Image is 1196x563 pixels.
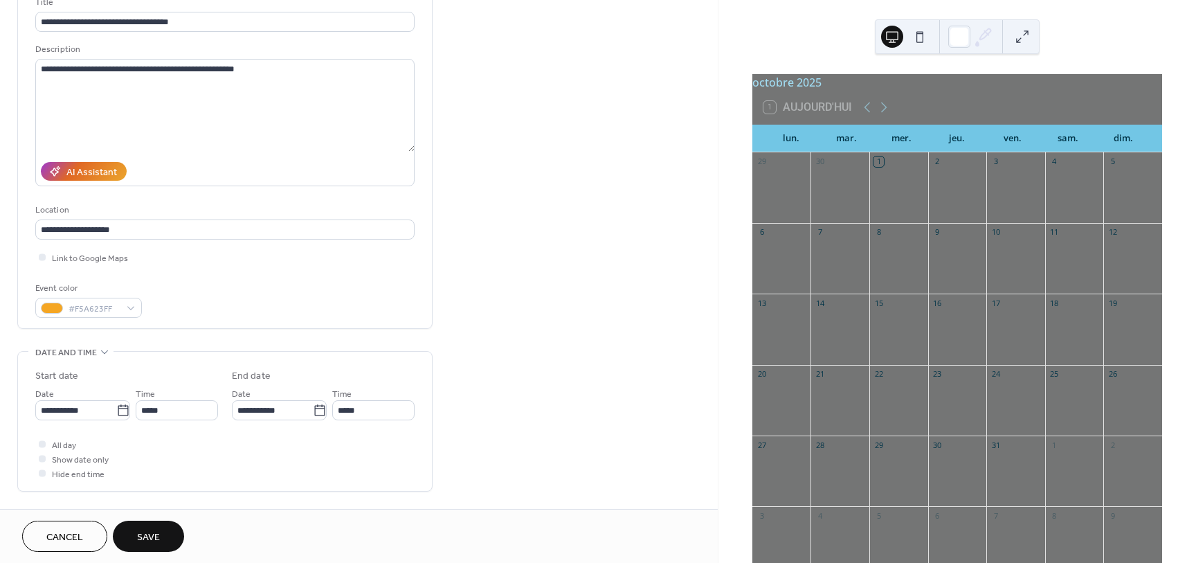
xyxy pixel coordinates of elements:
[932,369,943,379] div: 23
[819,125,874,152] div: mar.
[990,227,1001,238] div: 10
[1107,510,1118,521] div: 9
[873,227,884,238] div: 8
[69,302,120,316] span: #F5A623FF
[22,521,107,552] button: Cancel
[990,440,1001,450] div: 31
[756,157,767,167] div: 29
[990,369,1001,379] div: 24
[1049,227,1060,238] div: 11
[52,467,105,482] span: Hide end time
[1096,125,1151,152] div: dim.
[1049,510,1060,521] div: 8
[35,346,97,360] span: Date and time
[990,157,1001,167] div: 3
[752,74,1162,91] div: octobre 2025
[990,298,1001,308] div: 17
[113,521,184,552] button: Save
[756,510,767,521] div: 3
[35,42,412,57] div: Description
[35,508,109,523] span: Recurring event
[815,227,825,238] div: 7
[763,125,819,152] div: lun.
[1107,157,1118,167] div: 5
[874,125,930,152] div: mer.
[756,298,767,308] div: 13
[232,369,271,384] div: End date
[35,369,78,384] div: Start date
[1107,227,1118,238] div: 12
[815,369,825,379] div: 21
[136,387,155,402] span: Time
[932,298,943,308] div: 16
[932,440,943,450] div: 30
[1049,157,1060,167] div: 4
[1040,125,1096,152] div: sam.
[815,298,825,308] div: 14
[932,227,943,238] div: 9
[232,387,251,402] span: Date
[35,203,412,217] div: Location
[873,510,884,521] div: 5
[1107,369,1118,379] div: 26
[52,251,128,266] span: Link to Google Maps
[815,510,825,521] div: 4
[873,298,884,308] div: 15
[52,453,109,467] span: Show date only
[1049,369,1060,379] div: 25
[990,510,1001,521] div: 7
[756,440,767,450] div: 27
[52,438,76,453] span: All day
[873,157,884,167] div: 1
[873,440,884,450] div: 29
[35,281,139,296] div: Event color
[932,157,943,167] div: 2
[1049,298,1060,308] div: 18
[932,510,943,521] div: 6
[1049,440,1060,450] div: 1
[756,227,767,238] div: 6
[137,530,160,545] span: Save
[930,125,985,152] div: jeu.
[35,387,54,402] span: Date
[985,125,1040,152] div: ven.
[46,530,83,545] span: Cancel
[815,157,825,167] div: 30
[815,440,825,450] div: 28
[1107,440,1118,450] div: 2
[332,387,352,402] span: Time
[1107,298,1118,308] div: 19
[756,369,767,379] div: 20
[41,162,127,181] button: AI Assistant
[66,166,117,180] div: AI Assistant
[873,369,884,379] div: 22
